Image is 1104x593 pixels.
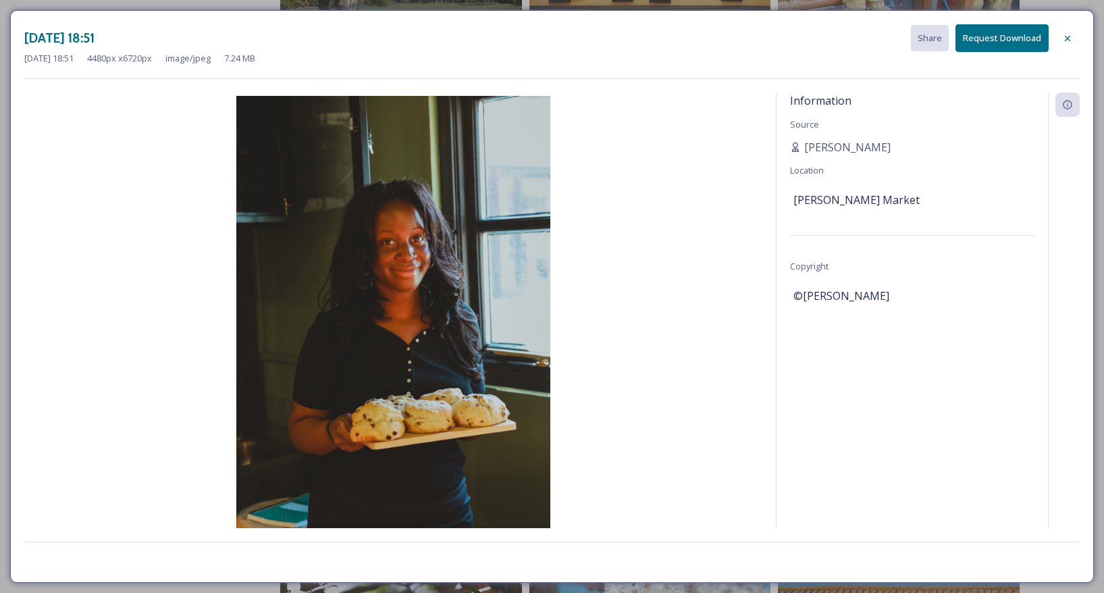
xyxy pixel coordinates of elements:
[790,118,819,130] span: Source
[24,28,95,48] h3: [DATE] 18:51
[224,52,255,65] span: 7.24 MB
[165,52,211,65] span: image/jpeg
[790,260,829,272] span: Copyright
[793,192,920,208] span: [PERSON_NAME] Market
[24,96,762,567] img: bishybeephoto%40gmail.com-WickhamMarket-CharlotteMcGuinness-189.jpg
[87,52,152,65] span: 4480 px x 6720 px
[804,139,891,155] span: [PERSON_NAME]
[24,52,74,65] span: [DATE] 18:51
[790,164,824,176] span: Location
[793,288,889,304] span: ©[PERSON_NAME]
[790,93,851,108] span: Information
[911,25,949,51] button: Share
[955,24,1049,52] button: Request Download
